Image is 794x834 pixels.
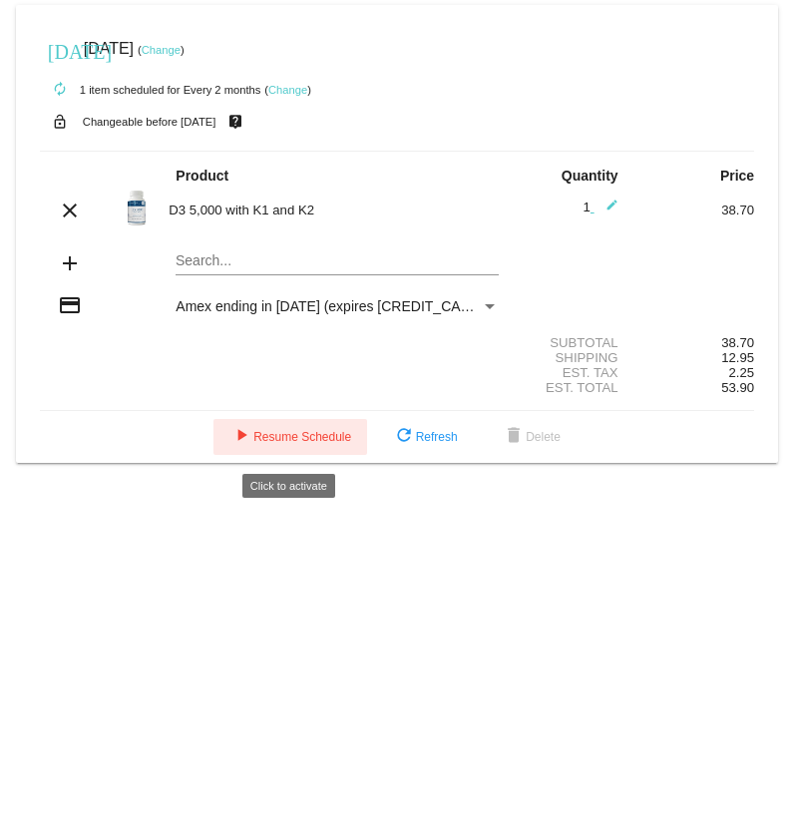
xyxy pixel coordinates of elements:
button: Resume Schedule [213,419,367,455]
img: bodylogicmd-d3-5000-with-vitamin-k1-and-k2-60-capsules.jpg [117,189,157,228]
mat-icon: add [58,251,82,275]
mat-icon: clear [58,199,82,222]
div: 38.70 [635,335,754,350]
div: Shipping [516,350,634,365]
button: Refresh [376,419,474,455]
div: Est. Tax [516,365,634,380]
small: ( ) [138,44,185,56]
div: Est. Total [516,380,634,395]
mat-icon: refresh [392,425,416,449]
strong: Product [176,168,228,184]
span: Refresh [392,430,458,444]
mat-icon: live_help [223,109,247,135]
span: Delete [502,430,561,444]
small: 1 item scheduled for Every 2 months [40,84,261,96]
span: 53.90 [721,380,754,395]
span: 2.25 [728,365,754,380]
mat-icon: [DATE] [48,38,72,62]
a: Change [142,44,181,56]
span: Amex ending in [DATE] (expires [CREDIT_CARD_DATA]) [176,298,532,314]
span: Resume Schedule [229,430,351,444]
mat-icon: delete [502,425,526,449]
div: D3 5,000 with K1 and K2 [159,203,516,217]
a: Change [268,84,307,96]
small: Changeable before [DATE] [83,116,216,128]
strong: Quantity [562,168,618,184]
input: Search... [176,253,499,269]
div: 38.70 [635,203,754,217]
small: ( ) [264,84,311,96]
mat-select: Payment Method [176,298,499,314]
strong: Price [720,168,754,184]
div: Subtotal [516,335,634,350]
button: Delete [486,419,577,455]
mat-icon: edit [595,199,618,222]
span: 1 [584,200,618,214]
mat-icon: autorenew [48,78,72,102]
span: 12.95 [721,350,754,365]
mat-icon: play_arrow [229,425,253,449]
mat-icon: lock_open [48,109,72,135]
mat-icon: credit_card [58,293,82,317]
